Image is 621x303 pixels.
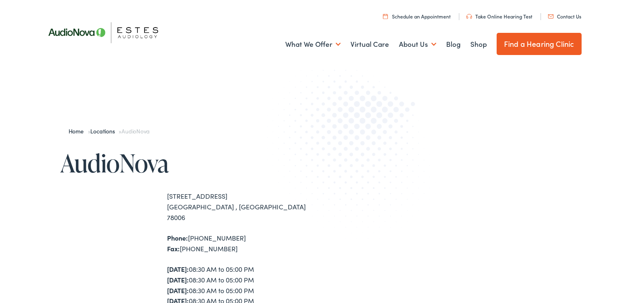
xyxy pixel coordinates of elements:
a: Contact Us [548,13,581,20]
a: Locations [90,127,119,135]
a: Take Online Hearing Test [466,13,532,20]
strong: [DATE]: [167,275,189,284]
span: » » [69,127,150,135]
img: utility icon [466,14,472,19]
h1: AudioNova [60,149,311,177]
span: AudioNova [121,127,149,135]
a: Find a Hearing Clinic [497,33,582,55]
a: Schedule an Appointment [383,13,451,20]
strong: [DATE]: [167,264,189,273]
a: Home [69,127,88,135]
strong: Phone: [167,233,188,242]
a: Shop [470,29,487,60]
a: Blog [446,29,461,60]
a: What We Offer [285,29,341,60]
div: [PHONE_NUMBER] [PHONE_NUMBER] [167,233,311,254]
img: utility icon [548,14,554,18]
a: About Us [399,29,436,60]
strong: [DATE]: [167,286,189,295]
div: [STREET_ADDRESS] [GEOGRAPHIC_DATA] , [GEOGRAPHIC_DATA] 78006 [167,191,311,223]
img: utility icon [383,14,388,19]
strong: Fax: [167,244,180,253]
a: Virtual Care [351,29,389,60]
